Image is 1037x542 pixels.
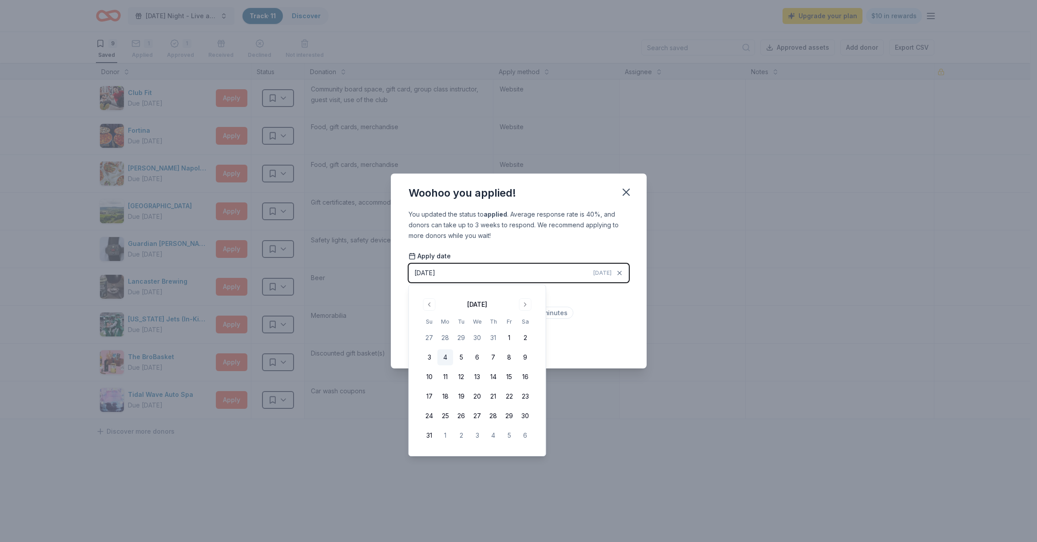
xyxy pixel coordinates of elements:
[409,252,451,261] span: Apply date
[485,408,501,424] button: 28
[453,330,469,346] button: 29
[469,388,485,404] button: 20
[501,330,517,346] button: 1
[414,268,435,278] div: [DATE]
[437,427,453,443] button: 1
[421,349,437,365] button: 3
[437,317,453,326] th: Monday
[453,349,469,365] button: 5
[517,408,533,424] button: 30
[409,264,629,282] button: [DATE][DATE]
[469,369,485,385] button: 13
[437,349,453,365] button: 4
[501,388,517,404] button: 22
[421,408,437,424] button: 24
[501,427,517,443] button: 5
[517,349,533,365] button: 9
[485,330,501,346] button: 31
[484,210,507,218] b: applied
[501,408,517,424] button: 29
[421,427,437,443] button: 31
[469,330,485,346] button: 30
[453,388,469,404] button: 19
[501,317,517,326] th: Friday
[517,330,533,346] button: 2
[437,369,453,385] button: 11
[593,269,612,277] span: [DATE]
[485,317,501,326] th: Thursday
[421,369,437,385] button: 10
[517,369,533,385] button: 16
[485,349,501,365] button: 7
[421,317,437,326] th: Sunday
[469,427,485,443] button: 3
[517,317,533,326] th: Saturday
[517,427,533,443] button: 6
[421,330,437,346] button: 27
[485,388,501,404] button: 21
[469,408,485,424] button: 27
[453,317,469,326] th: Tuesday
[409,186,516,200] div: Woohoo you applied!
[467,299,487,310] div: [DATE]
[485,427,501,443] button: 4
[469,349,485,365] button: 6
[453,427,469,443] button: 2
[501,369,517,385] button: 15
[437,388,453,404] button: 18
[409,209,629,241] div: You updated the status to . Average response rate is 40%, and donors can take up to 3 weeks to re...
[469,317,485,326] th: Wednesday
[453,369,469,385] button: 12
[519,298,532,311] button: Go to next month
[485,369,501,385] button: 14
[421,388,437,404] button: 17
[437,330,453,346] button: 28
[437,408,453,424] button: 25
[501,349,517,365] button: 8
[423,298,436,311] button: Go to previous month
[517,388,533,404] button: 23
[453,408,469,424] button: 26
